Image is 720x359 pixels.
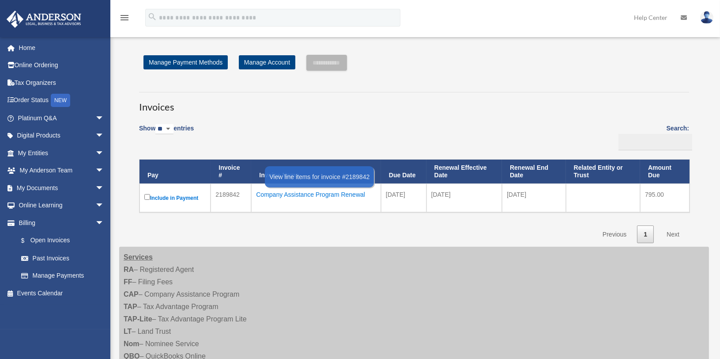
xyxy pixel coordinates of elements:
th: Related Entity or Trust: activate to sort column ascending [566,160,640,183]
td: [DATE] [426,183,502,212]
a: Manage Payment Methods [143,55,228,69]
a: Digital Productsarrow_drop_down [6,127,117,145]
strong: TAP [124,303,137,310]
i: menu [119,12,130,23]
a: Home [6,39,117,57]
input: Search: [618,134,692,151]
label: Search: [615,123,689,150]
input: Include in Payment [144,194,150,200]
span: arrow_drop_down [95,127,113,145]
th: Due Date: activate to sort column ascending [381,160,426,183]
strong: LT [124,328,132,335]
a: Tax Organizers [6,74,117,92]
span: arrow_drop_down [95,109,113,127]
a: Billingarrow_drop_down [6,214,113,232]
span: arrow_drop_down [95,144,113,162]
td: [DATE] [381,183,426,212]
a: Online Ordering [6,57,117,74]
th: Invoice Name: activate to sort column ascending [251,160,381,183]
th: Renewal End Date: activate to sort column ascending [502,160,566,183]
a: My Anderson Teamarrow_drop_down [6,162,117,179]
a: menu [119,15,130,23]
span: arrow_drop_down [95,197,113,215]
img: Anderson Advisors Platinum Portal [4,11,84,28]
a: Next [660,225,686,244]
strong: FF [124,278,132,286]
strong: TAP-Lite [124,315,152,323]
span: arrow_drop_down [95,214,113,232]
span: arrow_drop_down [95,179,113,197]
th: Pay: activate to sort column descending [139,160,211,183]
td: 2189842 [211,183,251,212]
a: My Entitiesarrow_drop_down [6,144,117,162]
h3: Invoices [139,92,689,114]
td: 795.00 [640,183,690,212]
span: $ [26,235,30,246]
td: [DATE] [502,183,566,212]
div: NEW [51,94,70,107]
i: search [147,12,157,22]
a: Previous [596,225,633,244]
a: Past Invoices [12,249,113,267]
label: Show entries [139,123,194,143]
strong: Nom [124,340,139,348]
a: Order StatusNEW [6,92,117,110]
a: 1 [637,225,654,244]
img: User Pic [700,11,713,24]
strong: CAP [124,290,139,298]
th: Renewal Effective Date: activate to sort column ascending [426,160,502,183]
a: My Documentsarrow_drop_down [6,179,117,197]
a: Manage Payments [12,267,113,285]
a: Platinum Q&Aarrow_drop_down [6,109,117,127]
th: Invoice #: activate to sort column ascending [211,160,251,183]
a: Manage Account [239,55,295,69]
a: $Open Invoices [12,232,109,250]
div: Company Assistance Program Renewal [256,188,376,201]
label: Include in Payment [144,192,206,203]
strong: Services [124,253,153,261]
span: arrow_drop_down [95,162,113,180]
select: Showentries [155,124,173,134]
th: Amount Due: activate to sort column ascending [640,160,690,183]
a: Events Calendar [6,284,117,302]
a: Online Learningarrow_drop_down [6,197,117,214]
strong: RA [124,266,134,273]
